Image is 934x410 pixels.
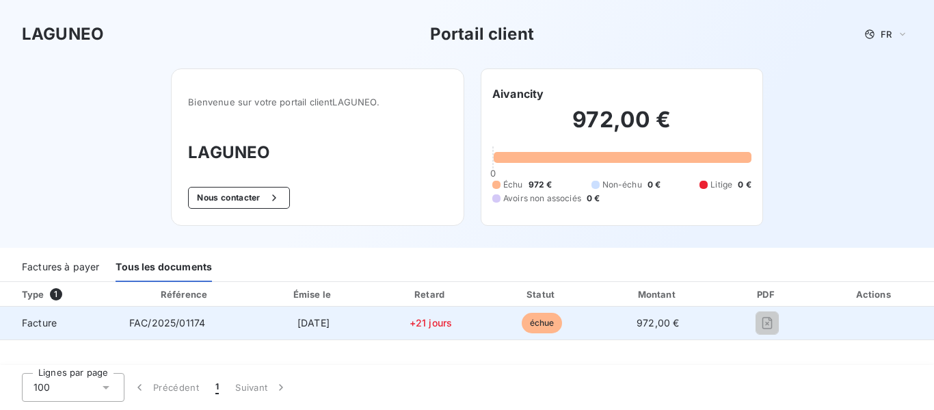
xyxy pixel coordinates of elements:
h3: LAGUNEO [22,22,104,47]
span: [DATE] [297,317,330,329]
button: Suivant [227,373,296,402]
h3: LAGUNEO [188,140,447,165]
span: 0 € [738,179,751,191]
span: Litige [710,179,732,191]
div: Statut [490,287,594,301]
span: FR [881,29,892,40]
span: Non-échu [602,179,642,191]
div: Émise le [255,287,372,301]
span: 972,00 € [637,317,679,329]
div: PDF [722,287,813,301]
span: +21 jours [410,317,452,329]
button: 1 [207,373,227,402]
div: Actions [818,287,931,301]
span: 972 € [529,179,552,191]
div: Type [14,287,116,301]
span: échue [522,313,563,333]
div: Factures à payer [22,253,99,282]
span: 0 € [648,179,661,191]
span: 1 [215,381,219,394]
div: Retard [377,287,484,301]
button: Précédent [124,373,207,402]
div: Montant [600,287,717,301]
button: Nous contacter [188,187,289,209]
span: 100 [34,381,50,394]
span: Facture [11,316,107,330]
h2: 972,00 € [492,106,751,147]
span: 1 [50,288,62,300]
div: Tous les documents [116,253,212,282]
div: Référence [161,289,207,300]
span: Avoirs non associés [503,192,581,205]
span: 0 [490,168,496,179]
span: Échu [503,179,523,191]
span: 0 € [587,192,600,205]
span: Bienvenue sur votre portail client LAGUNEO . [188,97,447,107]
span: FAC/2025/01174 [129,317,205,329]
h3: Portail client [430,22,534,47]
h6: Aivancity [492,86,544,102]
